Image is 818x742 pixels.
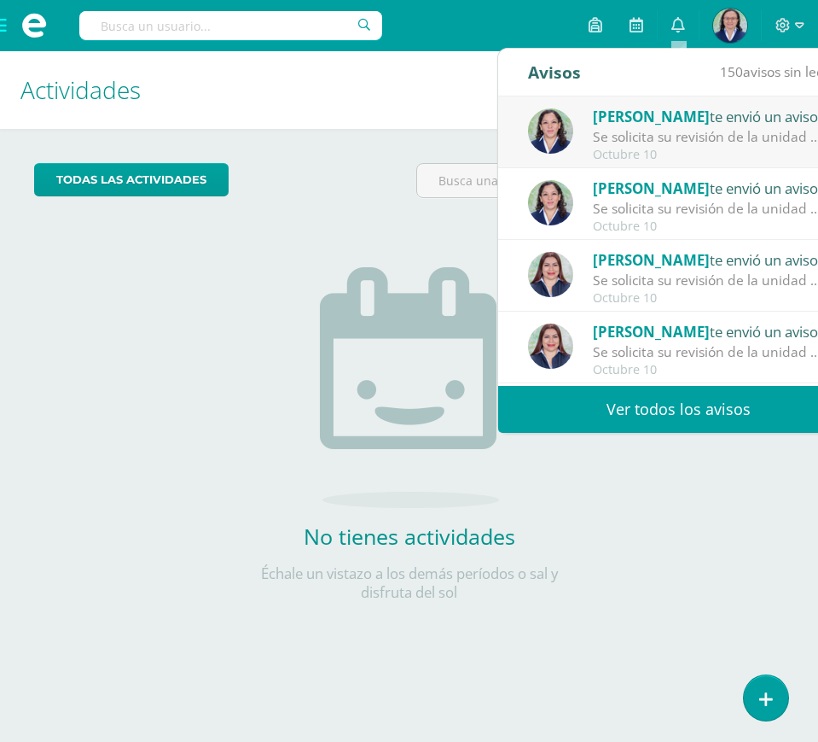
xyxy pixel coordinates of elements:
[720,62,743,81] span: 150
[20,51,798,129] h1: Actividades
[528,49,581,96] div: Avisos
[528,252,573,297] img: c5c4d369bf87edf2b08e4650866d5b0d.png
[713,9,747,43] img: b70cd412f2b01b862447bda25ceab0f5.png
[593,107,710,126] span: [PERSON_NAME]
[239,522,580,551] h2: No tienes actividades
[593,178,710,198] span: [PERSON_NAME]
[79,11,382,40] input: Busca un usuario...
[239,564,580,602] p: Échale un vistazo a los demás períodos o sal y disfruta del sol
[528,108,573,154] img: 34baededec4b5a5d684641d5d0f97b48.png
[593,322,710,342] span: [PERSON_NAME]
[320,267,499,508] img: no_activities.png
[528,324,573,369] img: c5c4d369bf87edf2b08e4650866d5b0d.png
[34,163,229,196] a: todas las Actividades
[528,180,573,225] img: 34baededec4b5a5d684641d5d0f97b48.png
[417,164,784,197] input: Busca una actividad próxima aquí...
[593,250,710,270] span: [PERSON_NAME]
